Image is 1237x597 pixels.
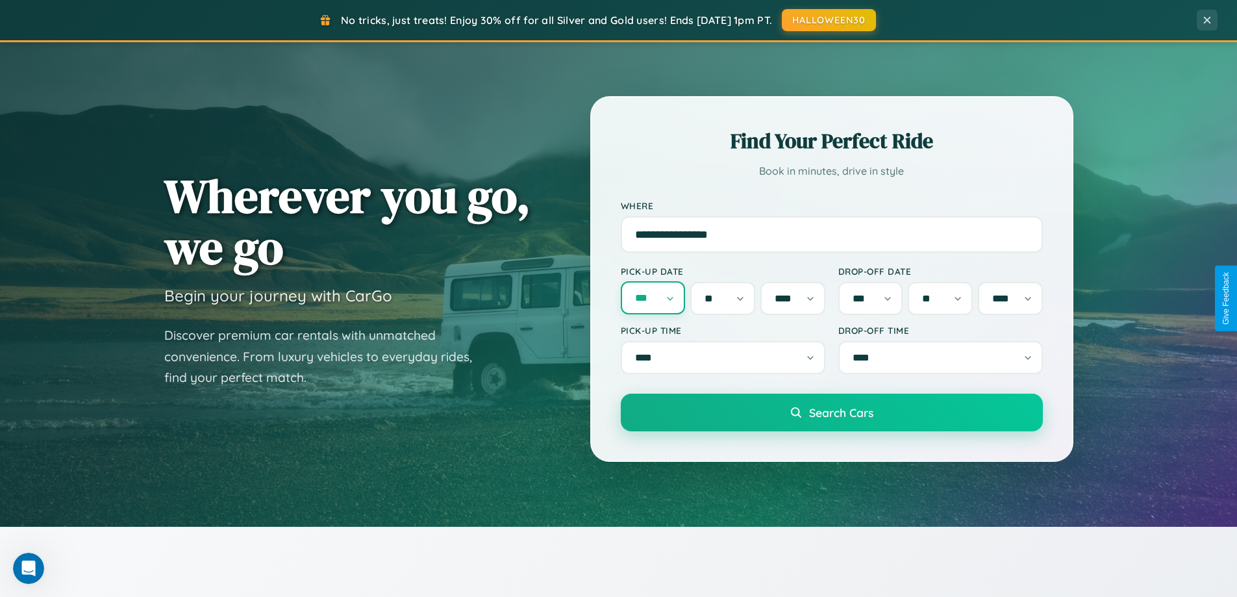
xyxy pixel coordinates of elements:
span: Search Cars [809,405,873,420]
iframe: Intercom live chat [13,553,44,584]
h1: Wherever you go, we go [164,170,531,273]
label: Pick-up Time [621,325,825,336]
h2: Find Your Perfect Ride [621,127,1043,155]
p: Book in minutes, drive in style [621,162,1043,181]
h3: Begin your journey with CarGo [164,286,392,305]
label: Drop-off Date [838,266,1043,277]
button: Search Cars [621,394,1043,431]
p: Discover premium car rentals with unmatched convenience. From luxury vehicles to everyday rides, ... [164,325,489,388]
button: HALLOWEEN30 [782,9,876,31]
label: Pick-up Date [621,266,825,277]
label: Where [621,200,1043,211]
div: Give Feedback [1221,272,1231,325]
label: Drop-off Time [838,325,1043,336]
span: No tricks, just treats! Enjoy 30% off for all Silver and Gold users! Ends [DATE] 1pm PT. [341,14,772,27]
